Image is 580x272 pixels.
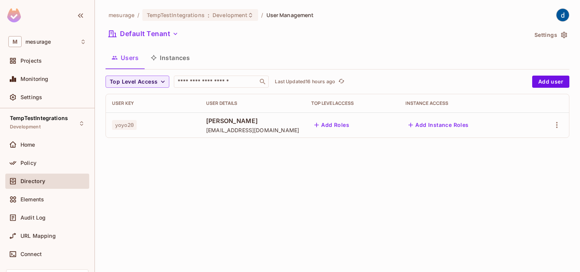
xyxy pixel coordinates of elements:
span: Home [20,142,35,148]
span: Development [10,124,41,130]
span: URL Mapping [20,233,56,239]
div: Top Level Access [311,100,393,106]
span: Connect [20,251,42,257]
button: refresh [337,77,346,86]
span: Policy [20,160,36,166]
li: / [261,11,263,19]
li: / [137,11,139,19]
span: Settings [20,94,42,100]
button: Add Instance Roles [405,119,471,131]
span: Workspace: mesurage [25,39,51,45]
span: [PERSON_NAME] [206,117,299,125]
span: Top Level Access [110,77,158,87]
span: yoyo20 [112,120,137,130]
span: : [207,12,210,18]
button: Add user [532,76,569,88]
span: Monitoring [20,76,49,82]
span: Directory [20,178,45,184]
span: Projects [20,58,42,64]
span: the active workspace [109,11,134,19]
div: User Key [112,100,194,106]
img: SReyMgAAAABJRU5ErkJggg== [7,8,21,22]
img: dev 911gcl [556,9,569,21]
span: Development [213,11,247,19]
div: Instance Access [405,100,523,106]
button: Default Tenant [106,28,181,40]
span: [EMAIL_ADDRESS][DOMAIN_NAME] [206,127,299,134]
span: Audit Log [20,215,46,221]
p: Last Updated 16 hours ago [275,79,335,85]
span: TempTestIntegrations [147,11,205,19]
span: Elements [20,196,44,202]
span: Click to refresh data [335,77,346,86]
span: M [8,36,22,47]
button: Add Roles [311,119,352,131]
button: Top Level Access [106,76,169,88]
div: User Details [206,100,299,106]
button: Settings [531,29,569,41]
span: refresh [338,78,345,85]
span: User Management [266,11,314,19]
span: TempTestIntegrations [10,115,68,121]
button: Users [106,48,145,67]
button: Instances [145,48,196,67]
